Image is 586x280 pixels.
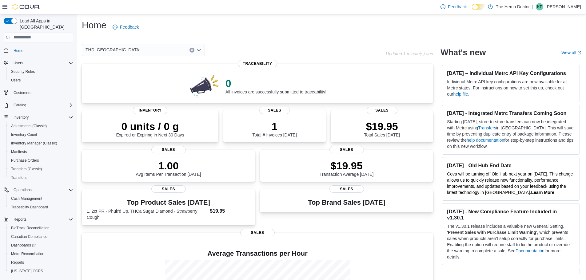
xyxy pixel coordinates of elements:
[11,269,43,274] span: [US_STATE] CCRS
[11,124,47,128] span: Adjustments (Classic)
[210,207,250,215] dd: $19.95
[6,250,76,258] button: Metrc Reconciliation
[14,115,29,120] span: Inventory
[6,165,76,173] button: Transfers (Classic)
[14,90,31,95] span: Customers
[11,89,73,97] span: Customers
[440,48,486,57] h2: What's new
[189,48,194,53] button: Clear input
[516,248,544,253] a: Documentation
[9,140,73,147] span: Inventory Manager (Classic)
[252,120,297,132] p: 1
[6,203,76,211] button: Traceabilty Dashboard
[14,48,23,53] span: Home
[6,173,76,182] button: Transfers
[11,78,21,83] span: Users
[9,267,46,275] a: [US_STATE] CCRS
[6,156,76,165] button: Purchase Orders
[320,160,374,177] div: Transaction Average [DATE]
[9,195,73,202] span: Cash Management
[9,203,73,211] span: Traceabilty Dashboard
[11,101,73,109] span: Catalog
[11,89,34,97] a: Customers
[11,260,24,265] span: Reports
[11,226,50,231] span: BioTrack Reconciliation
[14,187,32,192] span: Operations
[189,73,221,98] img: 0
[252,120,297,137] div: Total # Invoices [DATE]
[151,146,186,153] span: Sales
[1,215,76,224] button: Reports
[116,120,184,132] p: 0 units / 0 g
[546,3,581,10] p: [PERSON_NAME]
[9,242,38,249] a: Dashboards
[9,174,29,181] a: Transfers
[447,110,575,116] h3: [DATE] - Integrated Metrc Transfers Coming Soon
[240,229,275,236] span: Sales
[9,267,73,275] span: Washington CCRS
[6,76,76,85] button: Users
[86,46,140,53] span: THD [GEOGRAPHIC_DATA]
[367,107,397,114] span: Sales
[531,190,554,195] strong: Learn More
[11,251,44,256] span: Metrc Reconciliation
[9,122,49,130] a: Adjustments (Classic)
[6,122,76,130] button: Adjustments (Classic)
[448,230,536,235] strong: Prevent Sales with Purchase Limit Warning
[87,199,250,206] h3: Top Product Sales [DATE]
[364,120,400,137] div: Total Sales [DATE]
[9,250,47,258] a: Metrc Reconciliation
[537,3,542,10] span: KT
[447,70,575,76] h3: [DATE] – Individual Metrc API Key Configurations
[9,131,73,138] span: Inventory Count
[11,158,39,163] span: Purchase Orders
[9,148,73,156] span: Manifests
[11,47,26,54] a: Home
[116,120,184,137] div: Expired or Expiring in Next 30 Days
[9,259,26,266] a: Reports
[386,51,433,56] p: Updated 1 minute(s) ago
[1,113,76,122] button: Inventory
[472,4,485,10] input: Dark Mode
[6,232,76,241] button: Canadian Compliance
[1,46,76,55] button: Home
[9,259,73,266] span: Reports
[196,48,201,53] button: Open list of options
[17,18,73,30] span: Load All Apps in [GEOGRAPHIC_DATA]
[536,3,543,10] div: Kyle Trask
[9,233,73,240] span: Canadian Compliance
[447,208,575,221] h3: [DATE] - New Compliance Feature Included in v1.30.1
[6,139,76,148] button: Inventory Manager (Classic)
[329,146,364,153] span: Sales
[225,77,326,89] p: 0
[6,194,76,203] button: Cash Management
[496,3,530,10] p: The Hemp Doctor
[11,132,37,137] span: Inventory Count
[438,1,469,13] a: Feedback
[532,3,533,10] p: |
[9,148,29,156] a: Manifests
[320,160,374,172] p: $19.95
[1,101,76,109] button: Catalog
[11,149,27,154] span: Manifests
[136,160,201,177] div: Avg Items Per Transaction [DATE]
[87,208,207,220] dt: 1. 2ct PR - Phuk'd Up, THCa Sugar Diamond - Strawberry Cough
[9,157,42,164] a: Purchase Orders
[447,119,575,149] p: Starting [DATE], store-to-store transfers can now be integrated with Metrc using in [GEOGRAPHIC_D...
[11,167,42,172] span: Transfers (Classic)
[1,186,76,194] button: Operations
[11,243,36,248] span: Dashboards
[1,59,76,67] button: Users
[9,242,73,249] span: Dashboards
[1,88,76,97] button: Customers
[110,21,141,33] a: Feedback
[9,77,23,84] a: Users
[6,267,76,275] button: [US_STATE] CCRS
[9,122,73,130] span: Adjustments (Classic)
[577,51,581,55] svg: External link
[9,233,50,240] a: Canadian Compliance
[11,69,35,74] span: Security Roles
[447,79,575,97] p: Individual Metrc API key configurations are now available for all Metrc states. For instructions ...
[9,203,50,211] a: Traceabilty Dashboard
